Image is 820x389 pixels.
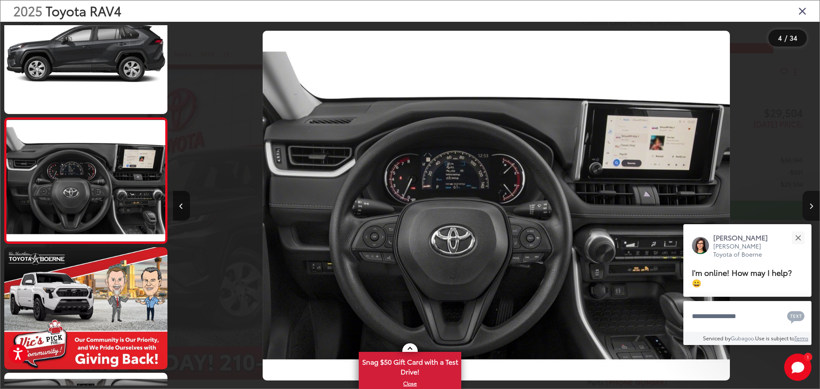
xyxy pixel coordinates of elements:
[173,31,820,381] div: 2025 Toyota RAV4 LE 3
[790,33,797,42] span: 34
[713,242,776,259] p: [PERSON_NAME] Toyota of Boerne
[802,191,820,221] button: Next image
[784,354,811,381] svg: Start Chat
[360,353,460,379] span: Snag $50 Gift Card with a Test Drive!
[798,5,807,16] i: Close gallery
[173,191,190,221] button: Previous image
[46,1,121,20] span: Toyota RAV4
[692,266,792,288] span: I'm online! How may I help? 😀
[778,33,782,42] span: 4
[683,224,811,345] div: Close[PERSON_NAME][PERSON_NAME] Toyota of BoerneI'm online! How may I help? 😀Type your messageCha...
[683,301,811,332] textarea: Type your message
[807,355,809,359] span: 1
[789,228,807,247] button: Close
[3,246,169,371] img: 2025 Toyota RAV4 LE
[703,334,731,342] span: Serviced by
[785,307,807,326] button: Chat with SMS
[794,334,808,342] a: Terms
[5,120,167,241] img: 2025 Toyota RAV4 LE
[713,233,776,242] p: [PERSON_NAME]
[787,310,805,324] svg: Text
[784,354,811,381] button: Toggle Chat Window
[755,334,794,342] span: Use is subject to
[731,334,755,342] a: Gubagoo.
[13,1,42,20] span: 2025
[263,31,729,381] img: 2025 Toyota RAV4 LE
[784,35,788,41] span: /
